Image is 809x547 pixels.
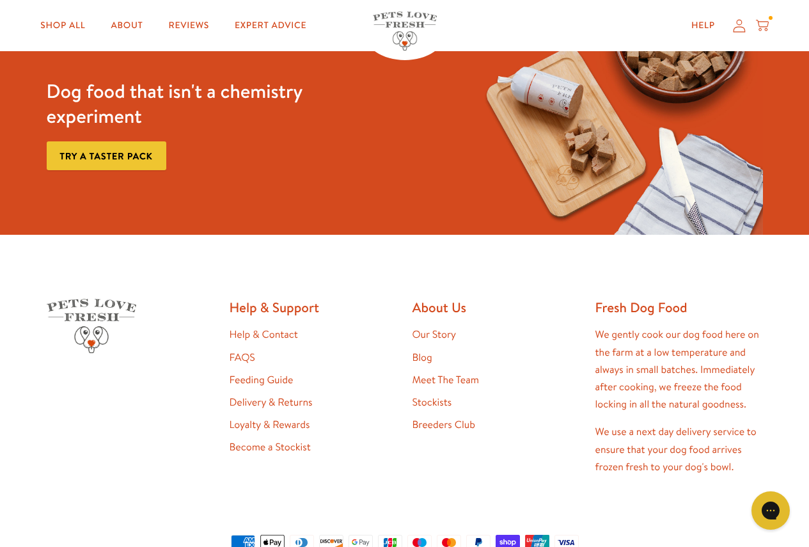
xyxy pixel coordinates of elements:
a: Expert Advice [224,13,317,38]
a: Meet The Team [412,373,479,387]
p: We use a next day delivery service to ensure that your dog food arrives frozen fresh to your dog'... [595,424,763,476]
a: Try a taster pack [47,141,166,170]
a: Help & Contact [230,328,298,342]
a: Loyalty & Rewards [230,418,310,432]
img: Pets Love Fresh [373,12,437,51]
h2: About Us [412,299,580,316]
h2: Help & Support [230,299,397,316]
a: Help [681,13,725,38]
a: Feeding Guide [230,373,294,387]
h2: Fresh Dog Food [595,299,763,316]
img: Pets Love Fresh [47,299,136,353]
a: About [100,13,153,38]
a: Breeders Club [412,418,475,432]
a: Become a Stockist [230,440,311,454]
a: Stockists [412,395,452,409]
h3: Dog food that isn't a chemistry experiment [47,79,339,129]
a: Blog [412,351,432,365]
a: Delivery & Returns [230,395,313,409]
iframe: Gorgias live chat messenger [745,487,796,534]
a: Our Story [412,328,457,342]
a: FAQS [230,351,255,365]
a: Reviews [159,13,219,38]
img: Fussy [470,14,762,235]
p: We gently cook our dog food here on the farm at a low temperature and always in small batches. Im... [595,326,763,413]
a: Shop All [30,13,95,38]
